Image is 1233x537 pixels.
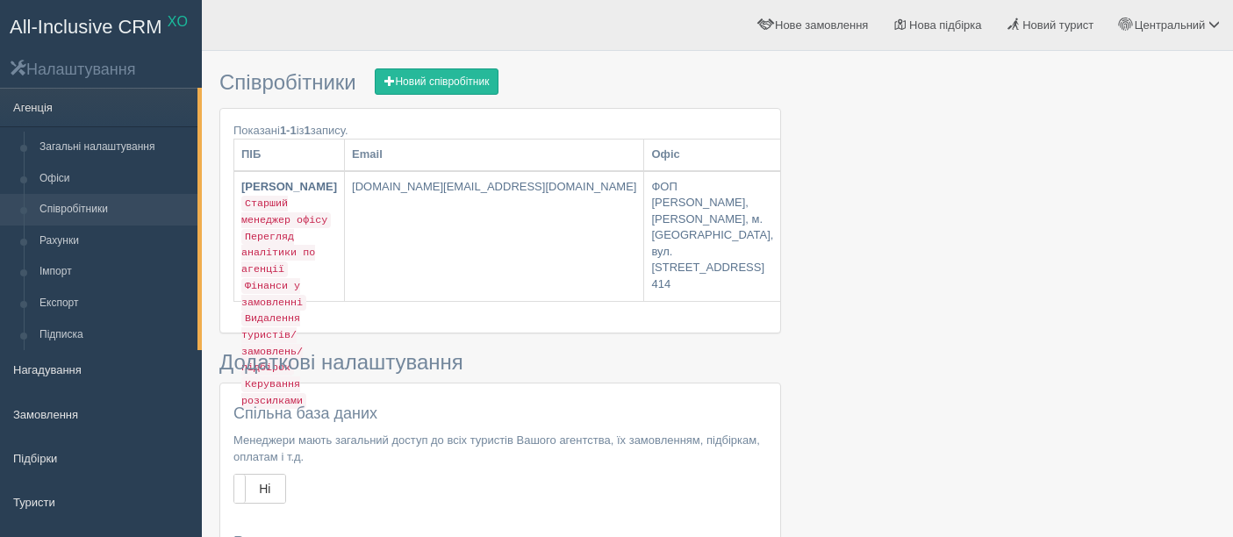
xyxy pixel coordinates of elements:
[1022,18,1093,32] span: Новий турист
[32,132,197,163] a: Загальні налаштування
[305,124,311,137] b: 1
[233,432,767,465] p: Менеджери мають загальний доступ до всіх туристів Вашого агентства, їх замовленням, підбіркам, оп...
[280,124,297,137] b: 1-1
[775,18,868,32] span: Нове замовлення
[32,319,197,351] a: Підписка
[345,140,644,171] th: Email
[241,278,306,311] code: Фінанси у замовленні
[345,172,643,301] a: [DOMAIN_NAME][EMAIL_ADDRESS][DOMAIN_NAME]
[32,288,197,319] a: Експорт
[241,180,337,193] b: [PERSON_NAME]
[10,16,162,38] span: All-Inclusive CRM
[234,172,344,301] a: [PERSON_NAME] Старший менеджер офісу Перегляд аналітики по агенції Фінанси у замовленні Видалення...
[1,1,201,49] a: All-Inclusive CRM XO
[375,68,498,95] a: Новий співробітник
[219,70,356,94] span: Співробітники
[32,194,197,226] a: Співробітники
[241,311,303,376] code: Видалення туристів/замовлень/підбірок
[644,140,781,171] th: Офіс
[234,140,345,171] th: ПІБ
[241,376,306,409] code: Керування розсилками
[241,229,315,277] code: Перегляд аналітики по агенції
[234,475,285,503] label: Ні
[32,163,197,195] a: Офіси
[241,196,331,228] code: Старший менеджер офісу
[233,122,767,139] div: Показані із запису.
[1135,18,1206,32] span: Центральний
[32,256,197,288] a: Імпорт
[219,351,781,374] h3: Додаткові налаштування
[168,14,188,29] sup: XO
[233,405,767,423] h4: Спільна база даних
[909,18,982,32] span: Нова підбірка
[32,226,197,257] a: Рахунки
[644,172,780,301] a: ФОП [PERSON_NAME], [PERSON_NAME], м. [GEOGRAPHIC_DATA], вул. [STREET_ADDRESS] 414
